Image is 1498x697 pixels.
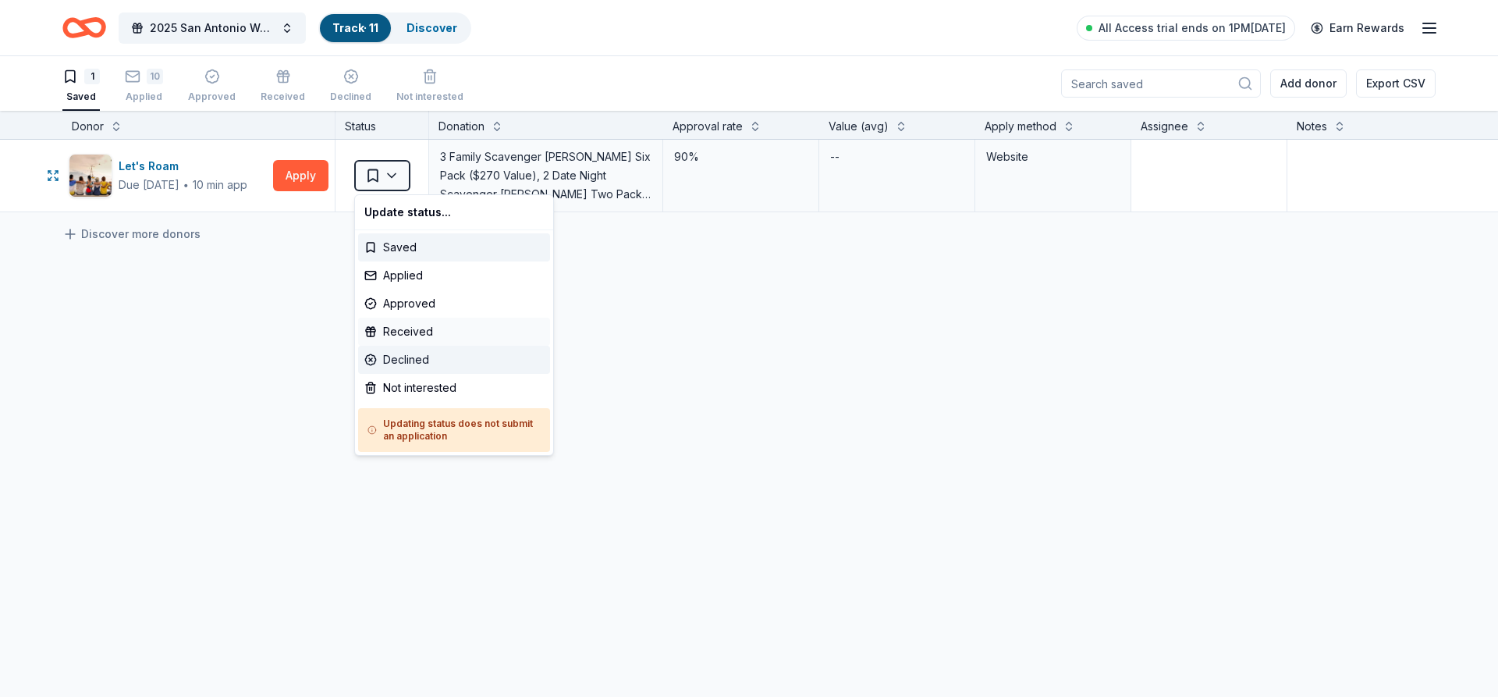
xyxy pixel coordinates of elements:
[358,233,550,261] div: Saved
[358,346,550,374] div: Declined
[358,318,550,346] div: Received
[358,198,550,226] div: Update status...
[367,418,541,443] h5: Updating status does not submit an application
[358,290,550,318] div: Approved
[358,261,550,290] div: Applied
[358,374,550,402] div: Not interested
